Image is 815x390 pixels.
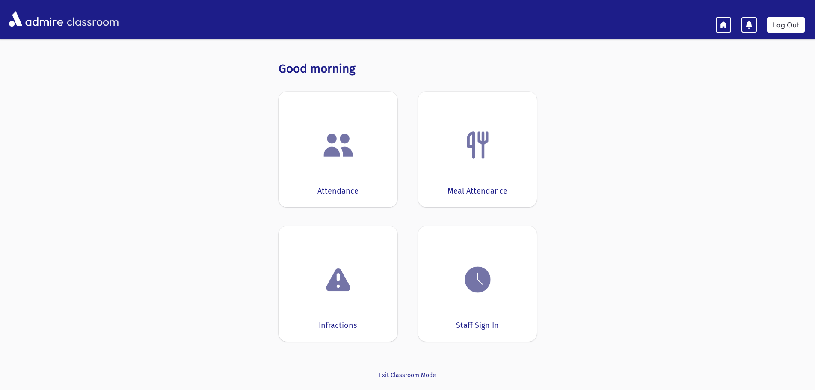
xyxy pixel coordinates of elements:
h3: Good morning [279,62,537,76]
div: Meal Attendance [448,185,507,197]
img: AdmirePro [7,9,65,29]
a: Exit Classroom Mode [279,371,537,380]
a: Log Out [767,17,805,33]
img: Fork.png [462,129,494,161]
div: Infractions [319,320,357,331]
div: Attendance [317,185,359,197]
span: classroom [65,8,119,30]
img: users.png [322,129,355,161]
img: clock.png [462,263,494,296]
div: Staff Sign In [456,320,499,331]
img: exclamation.png [322,265,355,298]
